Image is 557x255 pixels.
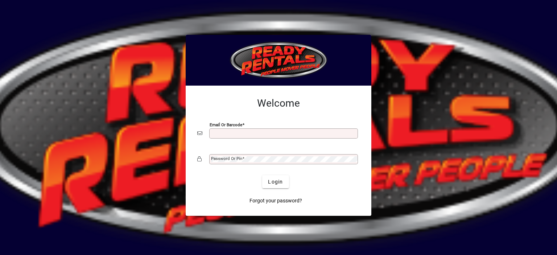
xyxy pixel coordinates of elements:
[249,197,302,205] span: Forgot your password?
[247,194,305,207] a: Forgot your password?
[262,175,289,188] button: Login
[211,156,242,161] mat-label: Password or Pin
[268,178,283,186] span: Login
[210,122,242,127] mat-label: Email or Barcode
[197,97,360,110] h2: Welcome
